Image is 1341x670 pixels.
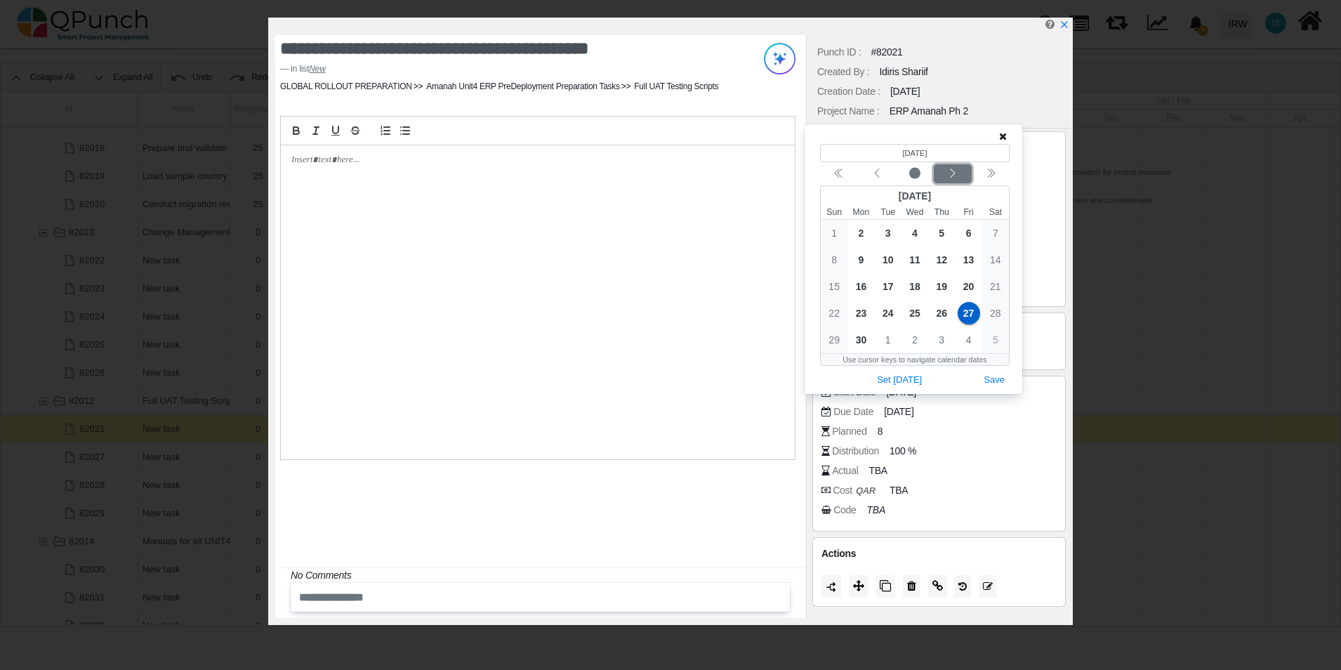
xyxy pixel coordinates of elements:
button: Set [DATE] [872,371,927,390]
div: 6/14/2025 [982,247,1009,273]
div: 6/11/2025 [901,247,928,273]
button: Next year [972,164,1010,183]
button: Duration should be greater than 1 day to split [821,575,841,598]
div: 6/2/2025 [847,220,874,247]
span: 100 % [890,444,916,459]
div: 6/21/2025 [982,273,1009,300]
span: 19 [930,275,953,298]
button: Delete [903,575,920,598]
small: Sunday [821,206,847,218]
small: Tuesday [875,206,901,218]
div: 6/15/2025 [821,273,847,300]
div: Cost [833,483,879,498]
button: Move [849,575,868,598]
span: [DATE] [884,405,913,419]
div: 7/5/2025 [982,327,1009,353]
div: Code [833,503,856,518]
span: 25 [904,302,926,324]
img: Try writing with AI [764,43,795,74]
div: 6/3/2025 [875,220,901,247]
button: Previous month [858,164,896,183]
span: 8 [878,424,883,439]
div: 6/19/2025 [928,273,955,300]
div: Calendar navigation [820,164,1010,183]
span: 10 [877,249,899,271]
button: Previous year [820,164,858,183]
span: TBA [868,464,887,478]
div: 6/5/2025 [928,220,955,247]
span: 9 [850,249,872,271]
span: 2 [904,329,926,351]
img: LaQAAAABJRU5ErkJggg== [826,582,838,593]
div: 6/12/2025 [928,247,955,273]
span: 11 [904,249,926,271]
span: 16 [850,275,872,298]
span: Actions [821,548,856,559]
div: 6/28/2025 [982,300,1009,327]
div: 6/7/2025 [982,220,1009,247]
span: 5 [930,222,953,244]
small: Thursday [928,206,955,218]
div: 6/9/2025 [847,247,874,273]
div: Idiris Shariif [879,65,927,79]
div: 6/10/2025 [875,247,901,273]
div: 6/16/2025 [847,273,874,300]
div: 6/4/2025 [901,220,928,247]
cite: Source Title [309,64,326,74]
i: No Comments [291,570,351,581]
span: 18 [904,275,926,298]
div: 6/20/2025 [955,273,982,300]
span: 17 [877,275,899,298]
span: 27 [958,302,980,324]
div: 7/2/2025 [901,327,928,353]
div: 6/1/2025 [821,220,847,247]
span: 26 [930,302,953,324]
div: ERP Amanah Ph 2 [890,104,968,119]
div: 7/1/2025 [875,327,901,353]
div: 6/24/2025 [875,300,901,327]
span: TBA [890,483,908,498]
span: 23 [850,302,872,324]
span: 30 [850,329,872,351]
button: History [954,575,971,598]
div: 6/27/2025 (Selected date) [955,300,982,327]
button: Copy [876,575,895,598]
div: 6/23/2025 [847,300,874,327]
button: Copy Link [928,575,947,598]
footer: in list [280,63,706,75]
svg: chevron double left [833,168,845,179]
div: 6/26/2025 [928,300,955,327]
div: Due Date [833,405,873,419]
div: 6/22/2025 [821,300,847,327]
span: 3 [930,329,953,351]
div: 6/6/2025 [955,220,982,247]
button: Next month [934,164,972,183]
div: Actual [832,464,858,478]
small: Monday [847,206,874,218]
span: 4 [904,222,926,244]
u: New [309,64,326,74]
div: [DATE] [890,84,920,99]
span: 24 [877,302,899,324]
div: 6/13/2025 [955,247,982,273]
li: GLOBAL ROLLOUT PREPARATION [280,80,412,93]
div: Planned [832,424,866,439]
span: 20 [958,275,980,298]
div: [DATE] [821,186,1009,206]
i: TBA [867,504,885,515]
div: 6/8/2025 [821,247,847,273]
div: Distribution [832,444,879,459]
div: 7/4/2025 [955,327,982,353]
div: 6/30/2025 [847,327,874,353]
div: 6/17/2025 [875,273,901,300]
div: 6/29/2025 [821,327,847,353]
li: Amanah Unit4 ERP PreDeployment Preparation Tasks [412,80,620,93]
div: Creation Date : [817,84,880,99]
svg: circle fill [909,168,920,179]
button: Save [979,371,1010,390]
li: Full UAT Testing Scripts [620,80,719,93]
div: Project Name : [817,104,880,119]
span: 12 [930,249,953,271]
span: 4 [958,329,980,351]
small: Saturday [982,206,1009,218]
